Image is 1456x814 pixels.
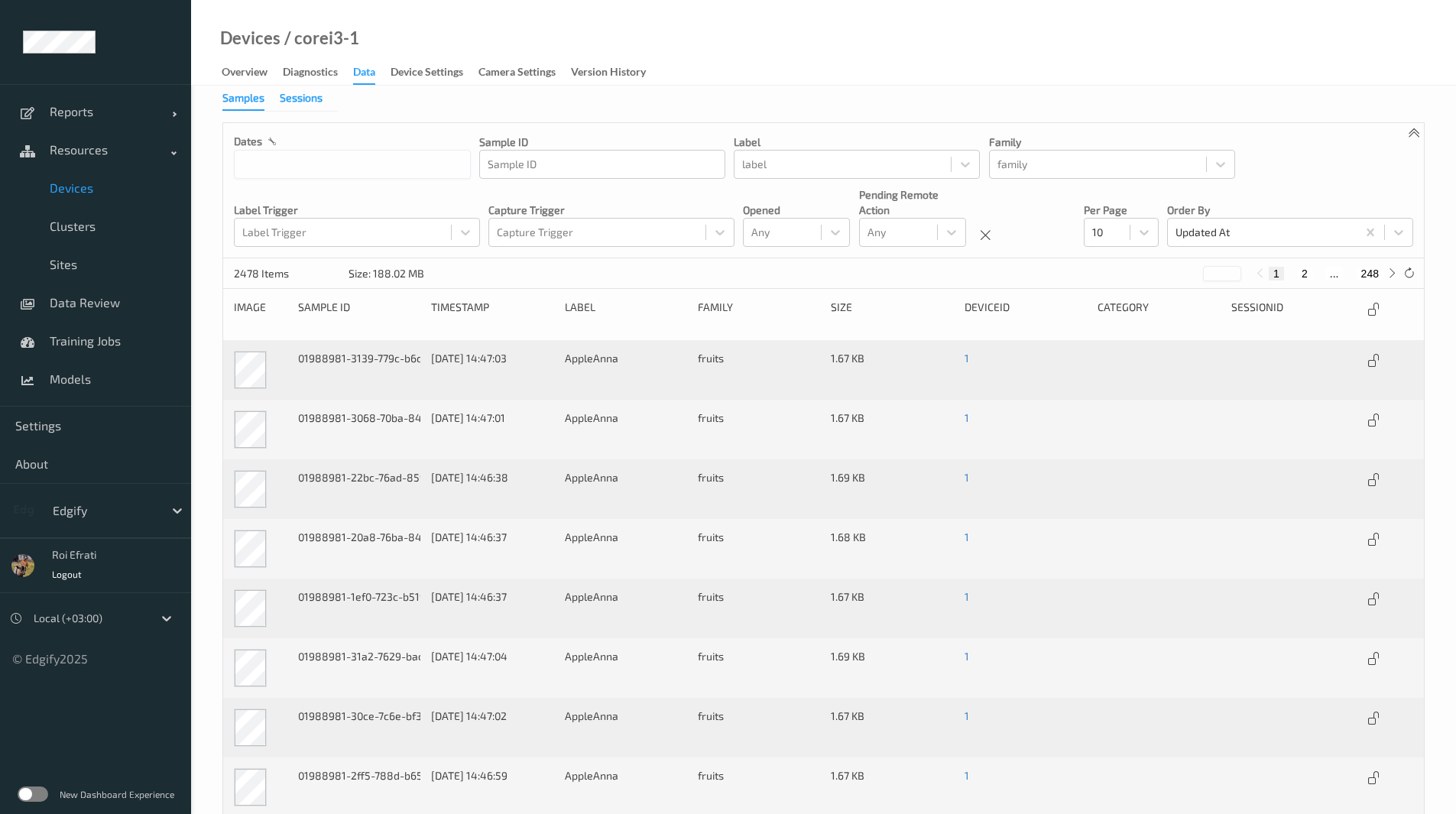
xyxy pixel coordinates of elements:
div: / corei3-1 [280,31,359,46]
p: Capture Trigger [488,203,734,218]
div: 1.68 KB [831,530,953,568]
div: [DATE] 14:47:02 [431,709,553,724]
a: Samples [222,91,280,104]
div: fruits [698,649,820,687]
a: Device Settings [391,62,478,83]
p: Label Trigger [234,203,480,218]
div: Sample ID [298,300,420,319]
div: AppleAnna [565,351,687,389]
div: AppleAnna [565,530,687,568]
a: 1 [965,471,969,484]
div: 1.69 KB [831,470,953,508]
div: [DATE] 14:47:03 [431,351,553,366]
div: [DATE] 14:46:38 [431,470,553,485]
div: family [698,300,820,319]
p: Opened [743,203,850,218]
div: 1.67 KB [831,410,953,449]
div: 01988981-3139-779c-b6cd-c6741353aee6 [298,351,420,366]
a: Devices [220,31,280,46]
p: 2478 Items [234,266,349,281]
div: 1.67 KB [831,768,953,806]
a: Data [353,62,391,85]
a: 1 [965,650,969,663]
div: Timestamp [431,300,553,319]
button: 2 [1297,267,1312,281]
button: ... [1325,267,1344,281]
div: fruits [698,768,820,806]
p: Pending Remote Action [859,187,966,218]
div: AppleAnna [565,470,687,508]
a: 1 [965,352,969,365]
p: Per Page [1084,203,1159,218]
div: fruits [698,530,820,568]
div: image [234,300,287,319]
div: 1.67 KB [831,351,953,389]
a: 1 [965,530,969,543]
div: Device Settings [391,64,463,83]
div: fruits [698,470,820,508]
div: label [565,300,687,319]
div: [DATE] 14:46:37 [431,530,553,545]
div: 1.67 KB [831,709,953,747]
div: sessionId [1231,300,1354,319]
div: Version History [571,64,646,83]
a: Diagnostics [283,62,353,83]
div: 01988981-3068-70ba-84d9-a6ff3bdb2daf [298,410,420,426]
a: 1 [965,590,969,603]
a: 1 [965,709,969,722]
div: 01988981-22bc-76ad-8599-d8e50835c398 [298,470,420,485]
div: 01988981-30ce-7c6e-bf34-1d6d791041fd [298,709,420,724]
div: 01988981-31a2-7629-bac5-036021ae1051 [298,649,420,664]
div: [DATE] 14:47:01 [431,410,553,426]
div: Overview [222,64,268,83]
div: AppleAnna [565,410,687,449]
p: Sample ID [479,135,725,150]
p: family [989,135,1235,150]
a: 1 [965,411,969,424]
div: 01988981-20a8-76ba-84b2-c6c636bf086e [298,530,420,545]
div: 01988981-1ef0-723c-b519-eecfa782cb81 [298,589,420,605]
p: Order By [1167,203,1413,218]
div: Sessions [280,90,323,109]
a: Camera Settings [478,62,571,83]
div: Size: 188.02 MB [349,266,424,281]
div: 1.69 KB [831,649,953,687]
div: [DATE] 14:46:37 [431,589,553,605]
div: 1.67 KB [831,589,953,628]
div: fruits [698,589,820,628]
a: Version History [571,62,661,83]
div: category [1098,300,1220,319]
p: dates [234,134,262,149]
div: size [831,300,953,319]
div: AppleAnna [565,709,687,747]
div: [DATE] 14:46:59 [431,768,553,783]
a: 1 [965,769,969,782]
div: AppleAnna [565,768,687,806]
div: fruits [698,351,820,389]
div: 01988981-2ff5-788d-b65b-64029ac8bc88 [298,768,420,783]
div: Diagnostics [283,64,338,83]
div: Data [353,64,375,85]
a: Sessions [280,91,338,104]
div: fruits [698,410,820,449]
div: deviceId [965,300,1087,319]
div: [DATE] 14:47:04 [431,649,553,664]
a: Overview [222,62,283,83]
button: 248 [1357,267,1383,281]
div: Samples [222,90,264,111]
p: label [734,135,980,150]
div: Camera Settings [478,64,556,83]
button: 1 [1269,267,1284,281]
div: AppleAnna [565,649,687,687]
div: fruits [698,709,820,747]
div: AppleAnna [565,589,687,628]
